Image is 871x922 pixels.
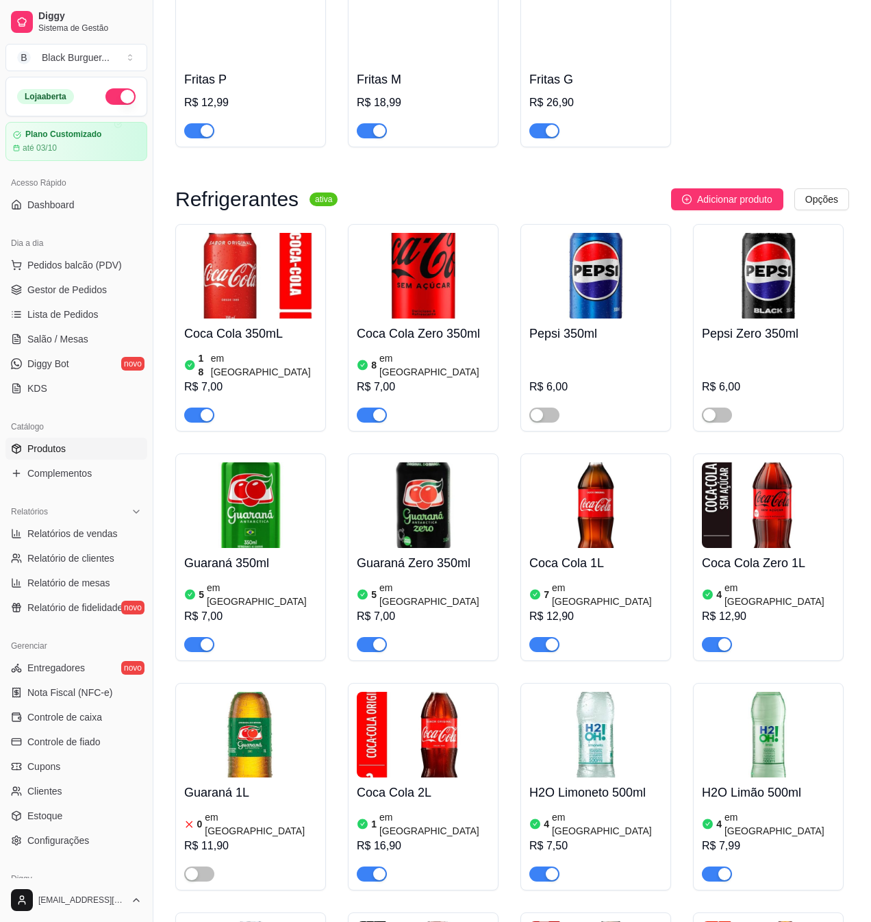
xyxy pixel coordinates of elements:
span: Diggy [38,10,142,23]
h4: Guaraná 1L [184,783,317,802]
a: Controle de fiado [5,731,147,753]
article: 1 [371,817,377,831]
a: Salão / Mesas [5,328,147,350]
img: product-image [702,692,835,777]
a: Cupons [5,756,147,777]
button: Adicionar produto [671,188,783,210]
h4: Guaraná 350ml [184,553,317,573]
h4: Coca Cola Zero 350ml [357,324,490,343]
a: Clientes [5,780,147,802]
h4: H2O Limoneto 500ml [529,783,662,802]
span: Estoque [27,809,62,823]
article: em [GEOGRAPHIC_DATA] [724,581,835,608]
span: Configurações [27,834,89,847]
div: R$ 7,00 [357,608,490,625]
div: R$ 6,00 [529,379,662,395]
h4: Fritas G [529,70,662,89]
span: Produtos [27,442,66,456]
div: Loja aberta [17,89,74,104]
img: product-image [357,692,490,777]
span: Pedidos balcão (PDV) [27,258,122,272]
div: R$ 7,99 [702,838,835,854]
a: Estoque [5,805,147,827]
img: product-image [529,462,662,548]
span: Diggy Bot [27,357,69,371]
span: Salão / Mesas [27,332,88,346]
article: 4 [716,817,722,831]
article: em [GEOGRAPHIC_DATA] [552,581,662,608]
a: Produtos [5,438,147,460]
article: 7 [544,588,549,601]
article: em [GEOGRAPHIC_DATA] [211,351,317,379]
a: Controle de caixa [5,706,147,728]
div: R$ 26,90 [529,95,662,111]
a: Configurações [5,830,147,851]
a: Lista de Pedidos [5,303,147,325]
div: R$ 12,90 [702,608,835,625]
div: Dia a dia [5,232,147,254]
div: R$ 7,50 [529,838,662,854]
a: DiggySistema de Gestão [5,5,147,38]
div: Diggy [5,868,147,890]
a: Relatório de mesas [5,572,147,594]
img: product-image [702,233,835,319]
a: Diggy Botnovo [5,353,147,375]
span: Controle de caixa [27,710,102,724]
span: Relatórios de vendas [27,527,118,540]
article: em [GEOGRAPHIC_DATA] [205,810,317,838]
h3: Refrigerantes [175,191,299,208]
article: em [GEOGRAPHIC_DATA] [207,581,317,608]
div: R$ 6,00 [702,379,835,395]
div: R$ 7,00 [184,379,317,395]
sup: ativa [310,192,338,206]
span: Gestor de Pedidos [27,283,107,297]
a: Nota Fiscal (NFC-e) [5,682,147,703]
div: Catálogo [5,416,147,438]
h4: Coca Cola 1L [529,553,662,573]
div: Acesso Rápido [5,172,147,194]
span: Cupons [27,760,60,773]
button: Pedidos balcão (PDV) [5,254,147,276]
h4: Pepsi 350ml [529,324,662,343]
a: Relatórios de vendas [5,523,147,545]
span: B [17,51,31,64]
img: product-image [357,233,490,319]
h4: Coca Cola 2L [357,783,490,802]
div: R$ 7,00 [184,608,317,625]
article: 4 [544,817,549,831]
article: 18 [199,351,208,379]
article: em [GEOGRAPHIC_DATA] [379,351,490,379]
article: Plano Customizado [25,129,101,140]
span: Relatório de mesas [27,576,110,590]
a: Entregadoresnovo [5,657,147,679]
span: Entregadores [27,661,85,675]
button: Opções [794,188,849,210]
button: Select a team [5,44,147,71]
a: KDS [5,377,147,399]
article: em [GEOGRAPHIC_DATA] [552,810,662,838]
span: [EMAIL_ADDRESS][DOMAIN_NAME] [38,895,125,906]
article: em [GEOGRAPHIC_DATA] [379,810,490,838]
button: Alterar Status [105,88,136,105]
span: plus-circle [682,195,692,204]
span: Adicionar produto [697,192,772,207]
img: product-image [529,233,662,319]
span: Relatórios [11,506,48,517]
article: 4 [716,588,722,601]
span: Opções [805,192,838,207]
article: em [GEOGRAPHIC_DATA] [724,810,835,838]
div: Black Burguer ... [42,51,110,64]
img: product-image [529,692,662,777]
div: R$ 11,90 [184,838,317,854]
article: em [GEOGRAPHIC_DATA] [379,581,490,608]
div: R$ 7,00 [357,379,490,395]
h4: Fritas M [357,70,490,89]
span: KDS [27,382,47,395]
h4: Guaraná Zero 350ml [357,553,490,573]
h4: H2O Limão 500ml [702,783,835,802]
div: R$ 18,99 [357,95,490,111]
article: até 03/10 [23,142,57,153]
img: product-image [702,462,835,548]
span: Nota Fiscal (NFC-e) [27,686,112,699]
h4: Fritas P [184,70,317,89]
